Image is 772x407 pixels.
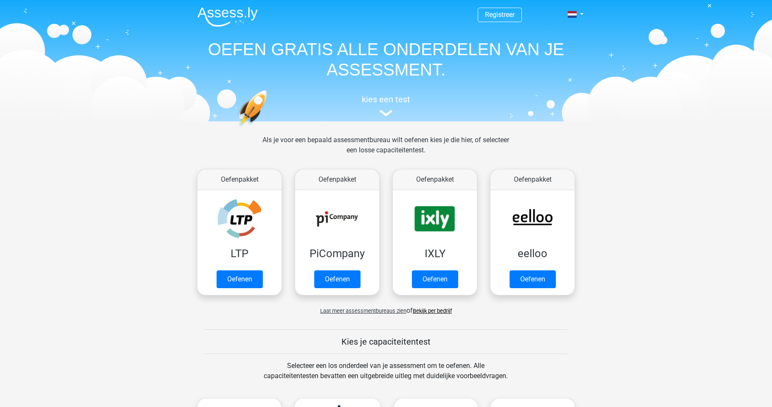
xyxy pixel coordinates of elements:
[205,337,567,347] h5: Kies je capaciteitentest
[191,94,581,117] a: kies een test
[191,39,581,80] h1: OEFEN GRATIS ALLE ONDERDELEN VAN JE ASSESSMENT.
[197,7,258,27] img: Assessly
[380,110,392,116] img: assessment
[485,11,515,19] a: Registreer
[413,308,452,314] a: Bekijk per bedrijf
[217,270,263,288] a: Oefenen
[237,90,300,167] img: oefenen
[314,270,361,288] a: Oefenen
[510,270,556,288] a: Oefenen
[256,135,516,166] div: Als je voor een bepaald assessmentbureau wilt oefenen kies je die hier, of selecteer een losse ca...
[256,361,516,391] div: Selecteer een los onderdeel van je assessment om te oefenen. Alle capaciteitentesten bevatten een...
[412,270,458,288] a: Oefenen
[191,94,581,104] h5: kies een test
[320,308,406,314] span: Laat meer assessmentbureaus zien
[191,299,581,316] div: of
